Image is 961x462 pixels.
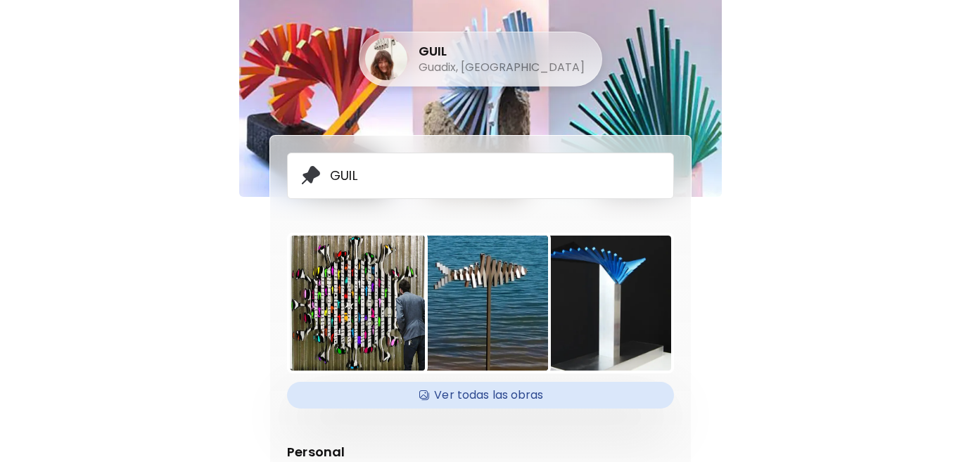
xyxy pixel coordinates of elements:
[299,165,322,187] img: link
[413,236,548,371] img: https://cdn.kaleido.art/CDN/Artwork/82015/Thumbnail/medium.webp?updated=364098
[290,236,425,371] img: https://cdn.kaleido.art/CDN/Artwork/86430/Thumbnail/large.webp?updated=382859
[419,60,585,75] h5: Guadix, [GEOGRAPHIC_DATA]
[287,153,674,199] div: linkGUIL
[365,38,585,80] div: GUILGuadix, [GEOGRAPHIC_DATA]
[295,385,666,406] h4: Ver todas las obras
[287,442,674,461] p: Personal
[417,385,431,406] img: Available
[419,43,585,60] h4: GUIL
[536,236,671,371] img: https://cdn.kaleido.art/CDN/Artwork/82023/Thumbnail/medium.webp?updated=369443
[330,168,357,184] p: GUIL
[287,382,674,409] div: AvailableVer todas las obras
